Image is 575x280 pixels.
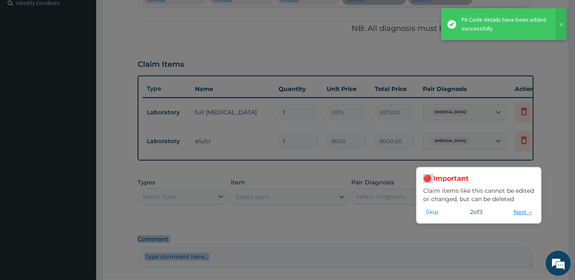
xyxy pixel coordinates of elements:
[15,42,34,63] img: d_794563401_company_1708531726252_794563401
[511,207,534,217] button: Next →
[4,189,159,218] textarea: Type your message and hit 'Enter'
[470,208,483,216] span: 2 of 3
[462,15,548,33] div: PA Code details have been added successfully
[423,174,534,183] h3: 🔴 Important
[137,4,157,24] div: Minimize live chat window
[423,187,534,203] p: Claim items like this cannot be edited or changed, but can be deleted
[43,47,141,58] div: Chat with us now
[49,86,115,170] span: We're online!
[423,207,441,217] button: Skip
